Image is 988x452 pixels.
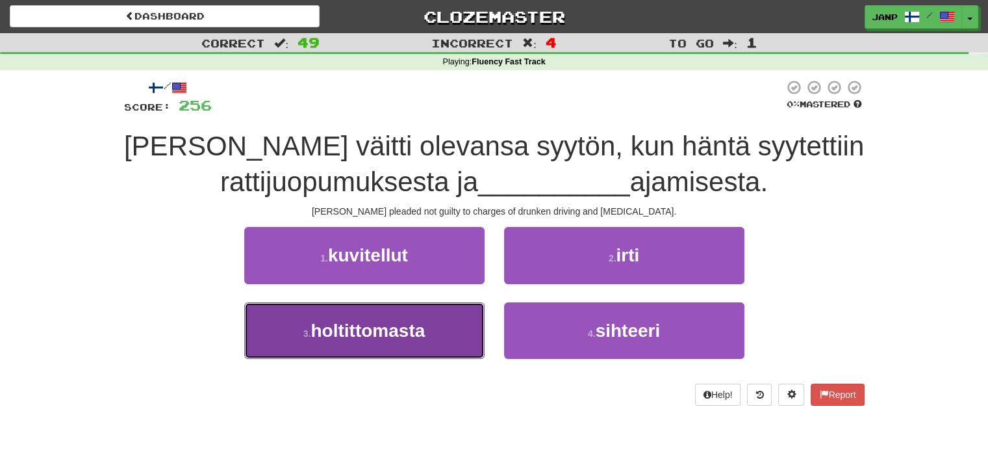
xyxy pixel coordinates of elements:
a: JanP / [865,5,962,29]
div: Mastered [784,99,865,111]
button: 4.sihteeri [504,302,744,359]
span: [PERSON_NAME] väitti olevansa syytön, kun häntä syytettiin rattijuopumuksesta ja [124,131,864,197]
span: 1 [746,34,757,50]
small: 1 . [320,253,328,263]
span: To go [668,36,714,49]
button: 3.holtittomasta [244,302,485,359]
span: : [274,38,288,49]
span: 0 % [787,99,800,109]
span: Correct [201,36,265,49]
a: Dashboard [10,5,320,27]
small: 3 . [303,328,311,339]
span: 49 [298,34,320,50]
span: : [723,38,737,49]
span: Score: [124,101,171,113]
span: JanP [872,11,898,23]
button: 1.kuvitellut [244,227,485,284]
div: / [124,79,212,96]
span: __________ [478,166,630,197]
span: Incorrect [431,36,513,49]
span: 256 [179,97,212,113]
span: 4 [546,34,557,50]
div: [PERSON_NAME] pleaded not guilty to charges of drunken driving and [MEDICAL_DATA]. [124,205,865,218]
button: Report [811,384,864,406]
button: Round history (alt+y) [747,384,772,406]
button: Help! [695,384,741,406]
button: 2.irti [504,227,744,284]
span: kuvitellut [328,245,408,265]
span: / [926,10,933,20]
span: irti [616,245,639,265]
span: sihteeri [596,321,661,341]
a: Clozemaster [339,5,649,28]
span: ajamisesta. [630,166,768,197]
span: : [522,38,537,49]
span: holtittomasta [310,321,425,341]
small: 2 . [609,253,616,263]
small: 4 . [588,328,596,339]
strong: Fluency Fast Track [472,57,545,66]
